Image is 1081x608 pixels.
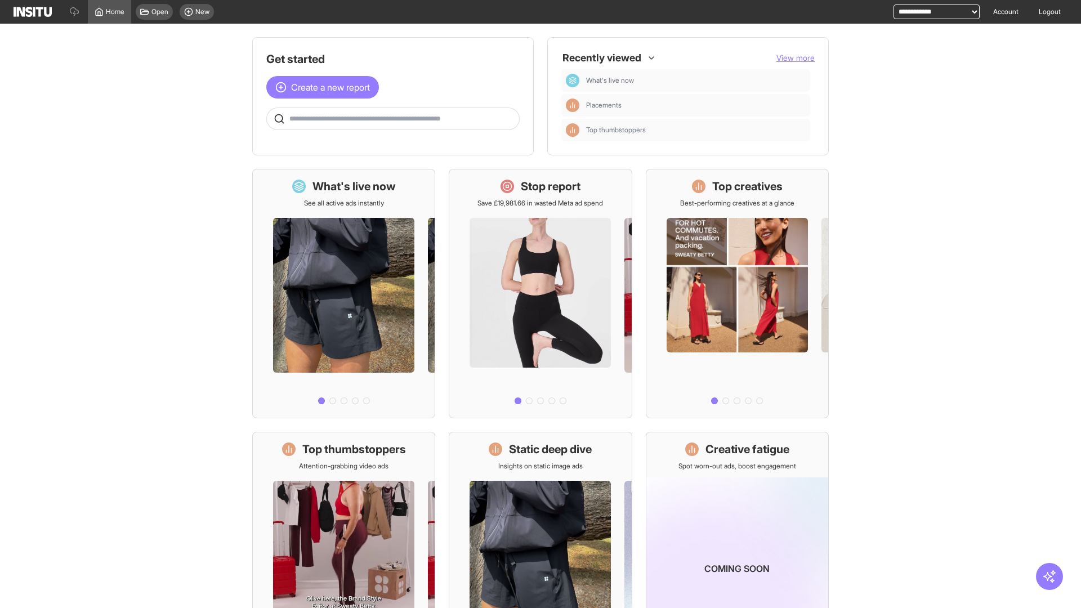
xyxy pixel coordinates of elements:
[776,53,815,62] span: View more
[680,199,794,208] p: Best-performing creatives at a glance
[566,74,579,87] div: Dashboard
[304,199,384,208] p: See all active ads instantly
[291,81,370,94] span: Create a new report
[586,76,634,85] span: What's live now
[712,178,783,194] h1: Top creatives
[449,169,632,418] a: Stop reportSave £19,981.66 in wasted Meta ad spend
[566,99,579,112] div: Insights
[299,462,388,471] p: Attention-grabbing video ads
[266,51,520,67] h1: Get started
[498,462,583,471] p: Insights on static image ads
[566,123,579,137] div: Insights
[586,126,806,135] span: Top thumbstoppers
[312,178,396,194] h1: What's live now
[586,101,622,110] span: Placements
[195,7,209,16] span: New
[586,76,806,85] span: What's live now
[776,52,815,64] button: View more
[266,76,379,99] button: Create a new report
[14,7,52,17] img: Logo
[586,101,806,110] span: Placements
[252,169,435,418] a: What's live nowSee all active ads instantly
[646,169,829,418] a: Top creativesBest-performing creatives at a glance
[151,7,168,16] span: Open
[521,178,580,194] h1: Stop report
[106,7,124,16] span: Home
[509,441,592,457] h1: Static deep dive
[302,441,406,457] h1: Top thumbstoppers
[477,199,603,208] p: Save £19,981.66 in wasted Meta ad spend
[586,126,646,135] span: Top thumbstoppers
